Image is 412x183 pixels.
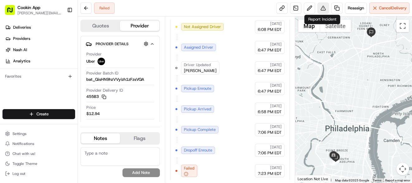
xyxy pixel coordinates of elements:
[2,45,78,55] a: Nash AI
[184,62,211,67] span: Driver Updated
[86,77,144,82] span: bat_QisHN9hzVVyizh1zFzsVQA
[12,141,34,146] span: Notifications
[120,21,159,31] button: Provider
[184,106,211,112] span: Pickup Arrived
[6,81,40,86] div: Past conversations
[17,11,62,16] button: [PERSON_NAME][EMAIL_ADDRESS][DOMAIN_NAME]
[6,60,17,71] img: 1736555255976-a54dd68f-1ca7-489b-9aae-adbdc363a1c4
[2,2,65,17] button: Cookin App[PERSON_NAME][EMAIL_ADDRESS][DOMAIN_NAME]
[298,20,320,32] button: Show street map
[258,109,282,115] span: 6:58 PM EDT
[396,20,409,32] button: Toggle fullscreen view
[184,147,212,153] span: Dropoff Enroute
[86,111,100,117] span: $12.94
[184,166,194,171] span: Failed
[184,45,213,50] span: Assigned Driver
[270,62,282,67] span: [DATE]
[373,179,381,182] a: Terms
[68,113,70,118] span: •
[330,158,337,165] div: 10
[19,113,66,118] span: Wisdom [PERSON_NAME]
[6,6,19,19] img: Nash
[320,20,351,32] button: Show satellite imagery
[297,175,317,183] a: Open this area in Google Maps (opens a new window)
[270,42,282,47] span: [DATE]
[12,171,25,176] span: Log out
[55,97,68,102] span: [DATE]
[270,165,282,170] span: [DATE]
[86,88,123,93] span: Provider Delivery ID
[97,80,113,87] button: See all
[184,86,211,91] span: Pickup Enroute
[12,131,26,136] span: Settings
[258,150,282,156] span: 7:06 PM EDT
[335,179,369,182] span: Map data ©2025 Google
[2,22,78,32] a: Deliveries
[2,109,75,119] button: Create
[270,83,282,88] span: [DATE]
[2,129,75,138] button: Settings
[270,145,282,150] span: [DATE]
[258,130,282,135] span: 7:06 PM EDT
[2,159,75,168] button: Toggle Theme
[2,149,75,158] button: Chat with us!
[385,179,410,182] a: Report a map error
[71,113,84,118] span: [DATE]
[19,97,50,102] span: [PERSON_NAME]
[86,70,118,76] span: Provider Batch ID
[81,133,120,143] button: Notes
[258,89,282,94] span: 6:47 PM EDT
[36,111,49,117] span: Create
[270,104,282,108] span: [DATE]
[28,60,102,66] div: Start new chat
[348,5,364,11] span: Reassign
[258,47,282,53] span: 6:47 PM EDT
[6,25,113,35] p: Welcome 👋
[86,39,155,49] button: Provider Details
[184,24,221,30] span: Not Assigned Driver
[12,161,37,166] span: Toggle Theme
[379,5,407,11] span: Cancel Delivery
[86,94,106,99] button: 455B3
[295,175,331,183] div: Location Not Live
[329,158,336,165] div: 4
[184,68,217,74] span: [PERSON_NAME]
[62,137,75,142] span: Pylon
[96,41,128,46] span: Provider Details
[304,15,340,24] div: Report Incident
[6,108,16,120] img: Wisdom Oko
[44,137,75,142] a: Powered byPylon
[28,66,86,71] div: We're available if you need us!
[369,2,410,14] button: CancelDelivery
[2,71,75,81] div: Favorites
[12,97,17,102] img: 1736555255976-a54dd68f-1ca7-489b-9aae-adbdc363a1c4
[13,25,31,30] span: Deliveries
[98,58,105,65] img: uber-new-logo.jpeg
[258,68,282,74] span: 6:47 PM EDT
[120,133,159,143] button: Flags
[2,34,78,44] a: Providers
[270,21,282,26] span: [DATE]
[12,151,35,156] span: Chat with us!
[297,175,317,183] img: Google
[52,97,54,102] span: •
[13,58,30,64] span: Analytics
[2,169,75,178] button: Log out
[396,163,409,175] button: Map camera controls
[270,124,282,129] span: [DATE]
[86,59,95,64] span: Uber
[13,60,24,71] img: 8016278978528_b943e370aa5ada12b00a_72.png
[16,40,103,47] input: Clear
[184,127,216,132] span: Pickup Complete
[17,4,40,11] button: Cookin App
[345,2,367,14] button: Reassign
[106,61,113,69] button: Start new chat
[13,36,30,41] span: Providers
[2,56,78,66] a: Analytics
[81,21,120,31] button: Quotes
[13,47,27,53] span: Nash AI
[258,27,282,32] span: 6:08 PM EDT
[86,105,96,110] span: Price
